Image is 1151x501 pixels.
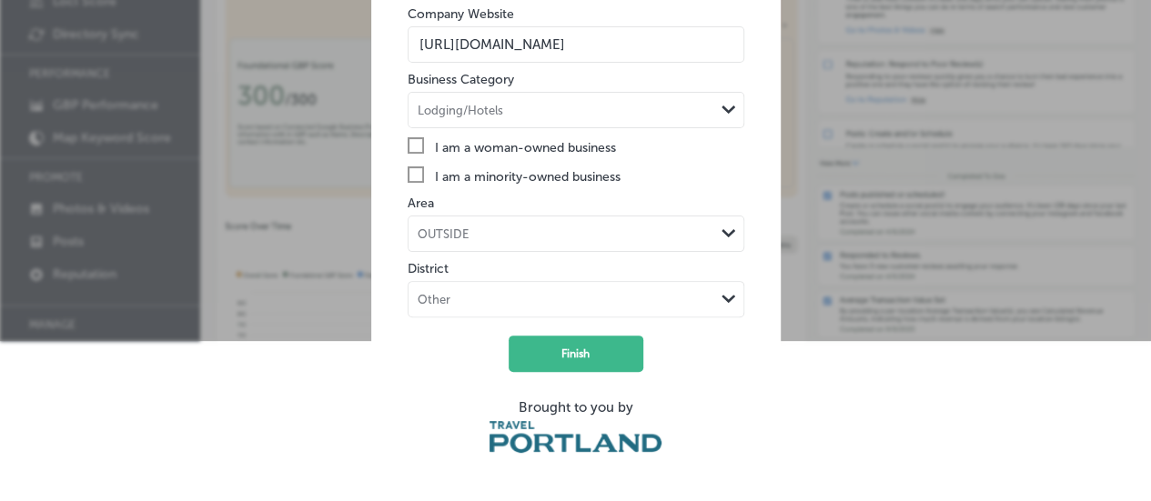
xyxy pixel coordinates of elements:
label: Area [408,195,434,211]
label: I am a minority-owned business [408,166,744,186]
label: I am a woman-owned business [408,137,744,157]
div: Other [418,293,450,306]
label: Company Website [408,6,514,22]
div: Lodging/Hotels [418,104,503,117]
button: Finish [509,336,643,372]
label: District [408,261,449,276]
div: Brought to you by [408,399,744,416]
img: Travel Portland [490,421,661,453]
label: Business Category [408,72,514,87]
div: OUTSIDE [418,227,469,241]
